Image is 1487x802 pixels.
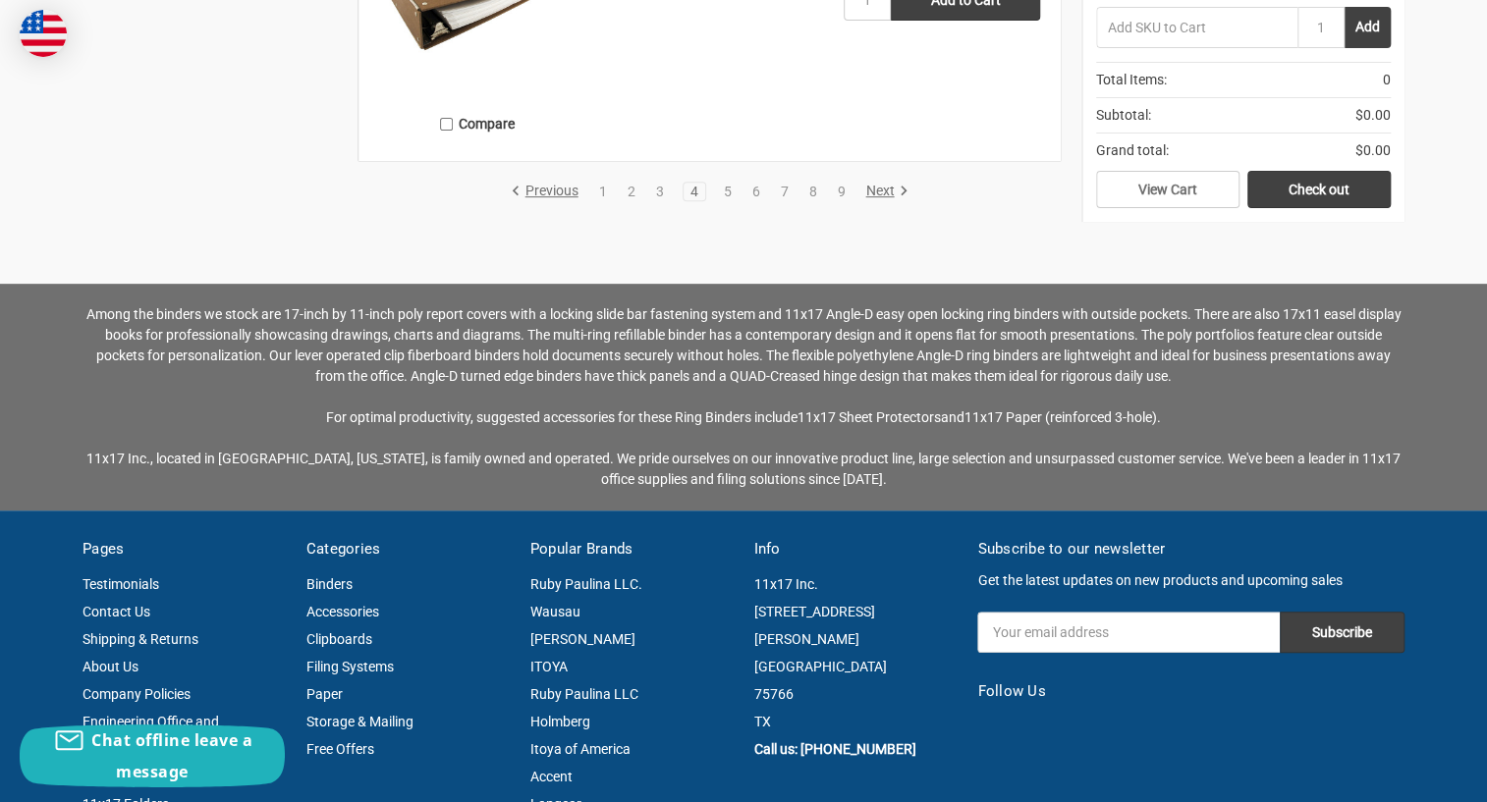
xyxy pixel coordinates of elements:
[83,631,198,647] a: Shipping & Returns
[530,604,580,619] a: Wausau
[306,538,510,561] h5: Categories
[306,576,353,592] a: Binders
[86,306,1402,384] span: Among the binders we stock are 17-inch by 11-inch poly report covers with a locking slide bar fas...
[83,714,226,784] a: Engineering Office and Workspace Information Magazine
[830,185,852,198] a: 9
[592,185,614,198] a: 1
[83,304,1404,490] p: 11x17 Sheet Protectors 11x17 Paper (reinforced 3-hole)
[977,612,1280,653] input: Your email address
[83,604,150,619] a: Contact Us
[306,631,372,647] a: Clipboards
[977,680,1404,703] h5: Follow Us
[773,185,795,198] a: 7
[20,724,285,787] button: Chat offline leave a message
[83,659,138,674] a: About Us
[1383,70,1391,90] span: 0
[1157,409,1161,425] span: .
[326,409,798,425] span: For optimal productivity, suggested accessories for these Ring Binders include
[530,659,568,674] a: ITOYA
[530,741,631,757] a: Itoya of America
[753,570,957,735] address: 11x17 Inc. [STREET_ADDRESS][PERSON_NAME] [GEOGRAPHIC_DATA] 75766 TX
[530,769,573,784] a: Accent
[1247,171,1391,208] a: Check out
[744,185,766,198] a: 6
[440,118,453,131] input: Compare
[858,183,909,200] a: Next
[941,409,964,425] span: and
[1345,7,1391,48] button: Add
[1280,612,1404,653] input: Subscribe
[306,741,374,757] a: Free Offers
[20,10,67,57] img: duty and tax information for United States
[684,185,705,198] a: 4
[530,538,734,561] h5: Popular Brands
[753,538,957,561] h5: Info
[530,631,635,647] a: [PERSON_NAME]
[306,686,343,702] a: Paper
[86,451,1401,487] span: 11x17 Inc., located in [GEOGRAPHIC_DATA], [US_STATE], is family owned and operated. We pride ours...
[511,183,585,200] a: Previous
[1096,70,1167,90] span: Total Items:
[83,538,286,561] h5: Pages
[1096,171,1239,208] a: View Cart
[717,185,739,198] a: 5
[649,185,671,198] a: 3
[1096,140,1169,161] span: Grand total:
[530,714,590,729] a: Holmberg
[83,576,159,592] a: Testimonials
[977,538,1404,561] h5: Subscribe to our newsletter
[753,741,915,757] a: Call us: [PHONE_NUMBER]
[1355,140,1391,161] span: $0.00
[91,729,252,782] span: Chat offline leave a message
[530,576,642,592] a: Ruby Paulina LLC.
[379,108,576,140] label: Compare
[530,686,638,702] a: Ruby Paulina LLC
[306,714,413,729] a: Storage & Mailing
[621,185,642,198] a: 2
[83,686,191,702] a: Company Policies
[977,570,1404,591] p: Get the latest updates on new products and upcoming sales
[801,185,823,198] a: 8
[306,604,379,619] a: Accessories
[1355,105,1391,126] span: $0.00
[1096,105,1151,126] span: Subtotal:
[306,659,394,674] a: Filing Systems
[1096,7,1297,48] input: Add SKU to Cart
